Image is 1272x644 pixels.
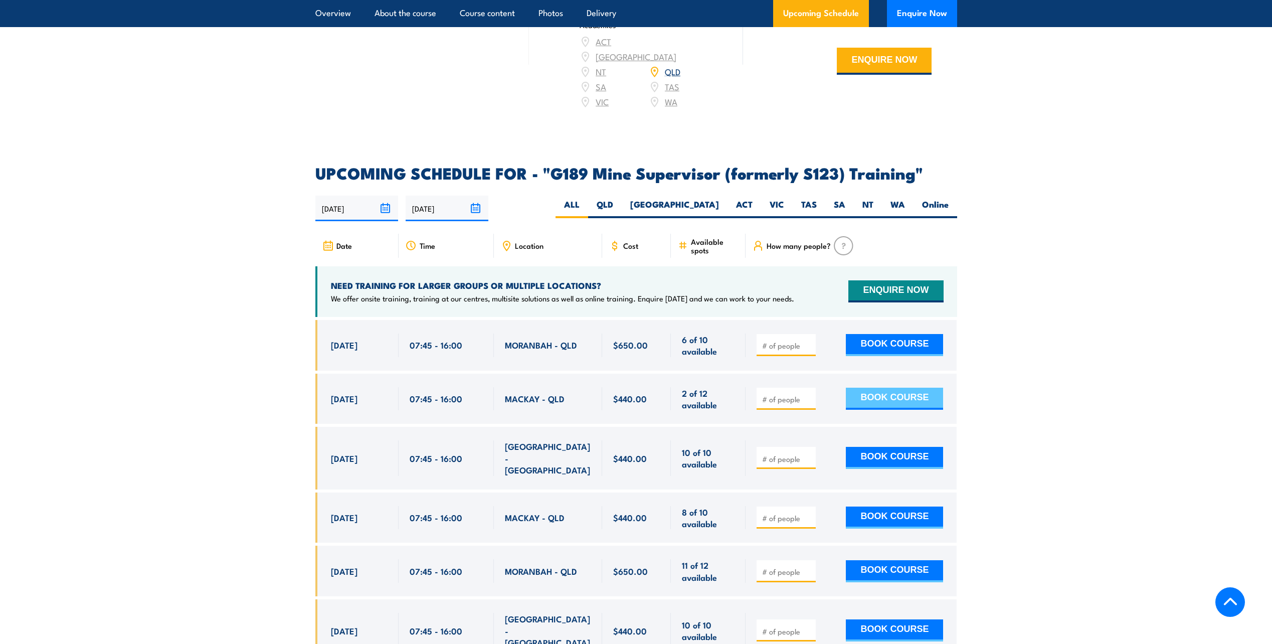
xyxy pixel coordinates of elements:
span: [DATE] [331,625,357,636]
input: # of people [762,567,812,577]
span: [DATE] [331,393,357,404]
label: ALL [556,199,588,218]
span: [DATE] [331,339,357,351]
span: MORANBAH - QLD [505,565,577,577]
span: $440.00 [613,512,647,523]
span: 6 of 10 available [682,334,735,357]
span: 10 of 10 available [682,619,735,642]
span: 10 of 10 available [682,446,735,470]
input: From date [315,196,398,221]
span: [GEOGRAPHIC_DATA] - [GEOGRAPHIC_DATA] [505,440,591,475]
span: [DATE] [331,452,357,464]
label: TAS [793,199,825,218]
input: To date [406,196,488,221]
span: Location [515,241,543,250]
span: [DATE] [331,512,357,523]
span: $650.00 [613,565,648,577]
span: 07:45 - 16:00 [410,512,462,523]
span: Time [420,241,435,250]
span: $440.00 [613,452,647,464]
label: WA [882,199,914,218]
input: # of people [762,626,812,636]
span: Available spots [691,237,739,254]
input: # of people [762,341,812,351]
span: MACKAY - QLD [505,393,565,404]
input: # of people [762,394,812,404]
button: BOOK COURSE [846,619,943,641]
span: $650.00 [613,339,648,351]
h4: NEED TRAINING FOR LARGER GROUPS OR MULTIPLE LOCATIONS? [331,280,794,291]
button: BOOK COURSE [846,447,943,469]
span: 07:45 - 16:00 [410,625,462,636]
button: BOOK COURSE [846,334,943,356]
button: BOOK COURSE [846,507,943,529]
label: VIC [761,199,793,218]
label: ACT [728,199,761,218]
span: How many people? [767,241,831,250]
span: 11 of 12 available [682,559,735,583]
button: BOOK COURSE [846,388,943,410]
input: # of people [762,513,812,523]
p: We offer onsite training, training at our centres, multisite solutions as well as online training... [331,293,794,303]
a: QLD [665,65,680,77]
label: SA [825,199,854,218]
button: BOOK COURSE [846,560,943,582]
label: NT [854,199,882,218]
span: 8 of 10 available [682,506,735,530]
button: ENQUIRE NOW [837,48,932,75]
label: Online [914,199,957,218]
h2: UPCOMING SCHEDULE FOR - "G189 Mine Supervisor (formerly S123) Training" [315,166,957,180]
span: 07:45 - 16:00 [410,393,462,404]
button: ENQUIRE NOW [848,280,943,302]
span: 07:45 - 16:00 [410,565,462,577]
span: [DATE] [331,565,357,577]
span: 2 of 12 available [682,387,735,411]
span: MORANBAH - QLD [505,339,577,351]
span: $440.00 [613,393,647,404]
input: # of people [762,454,812,464]
label: [GEOGRAPHIC_DATA] [622,199,728,218]
span: 07:45 - 16:00 [410,339,462,351]
span: Cost [623,241,638,250]
label: QLD [588,199,622,218]
span: Date [336,241,352,250]
span: MACKAY - QLD [505,512,565,523]
span: 07:45 - 16:00 [410,452,462,464]
span: $440.00 [613,625,647,636]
